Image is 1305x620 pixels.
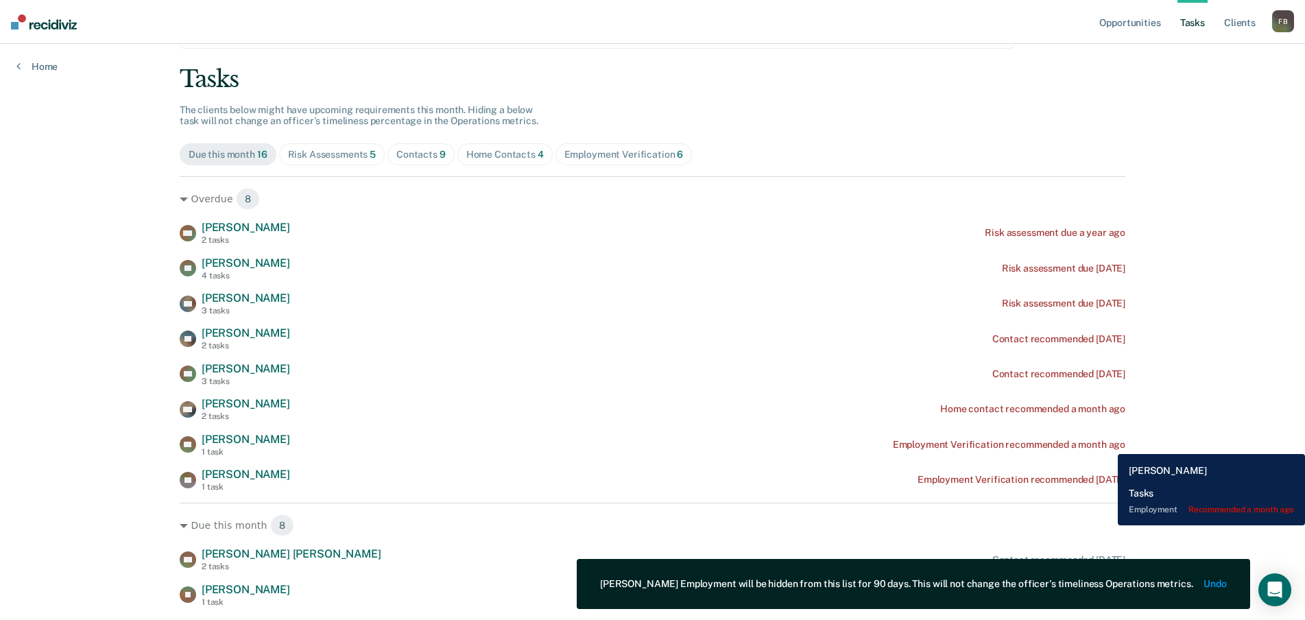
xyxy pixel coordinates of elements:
div: 3 tasks [202,377,290,386]
span: [PERSON_NAME] [202,583,290,596]
div: Employment Verification recommended [DATE] [918,474,1125,486]
div: 2 tasks [202,341,290,350]
span: [PERSON_NAME] [202,326,290,339]
div: 3 tasks [202,306,290,315]
span: 6 [677,149,683,160]
div: [PERSON_NAME] Employment will be hidden from this list for 90 days. This will not change the offi... [600,578,1193,590]
div: Risk assessment due [DATE] [1002,298,1125,309]
span: The clients below might have upcoming requirements this month. Hiding a below task will not chang... [180,104,538,127]
div: 1 task [202,447,290,457]
span: [PERSON_NAME] [202,362,290,375]
div: 1 task [202,482,290,492]
div: Risk Assessments [288,149,376,160]
span: [PERSON_NAME] [202,468,290,481]
button: Undo [1204,578,1227,590]
span: 9 [440,149,446,160]
img: Recidiviz [11,14,77,29]
span: [PERSON_NAME] [202,257,290,270]
div: Overdue 8 [180,188,1125,210]
div: 1 task [202,597,290,607]
div: F B [1272,10,1294,32]
div: Open Intercom Messenger [1258,573,1291,606]
div: 4 tasks [202,271,290,281]
span: [PERSON_NAME] [202,397,290,410]
span: 8 [270,514,294,536]
span: [PERSON_NAME] [202,291,290,305]
div: Contacts [396,149,446,160]
div: Employment Verification recommended a month ago [893,439,1125,451]
div: Due this month 8 [180,514,1125,536]
div: Contact recommended [DATE] [992,333,1125,345]
div: Risk assessment due a year ago [985,227,1125,239]
div: 2 tasks [202,412,290,421]
span: [PERSON_NAME] [202,433,290,446]
a: Home [16,60,58,73]
button: FB [1272,10,1294,32]
div: Employment Verification [564,149,684,160]
div: Home contact recommended a month ago [940,403,1125,415]
div: Home Contacts [466,149,544,160]
div: Due this month [189,149,267,160]
span: 16 [257,149,267,160]
div: Tasks [180,65,1125,93]
div: Contact recommended [DATE] [992,368,1125,380]
span: 4 [538,149,544,160]
div: 2 tasks [202,562,381,571]
span: 5 [370,149,376,160]
div: Risk assessment due [DATE] [1002,263,1125,274]
span: [PERSON_NAME] [202,221,290,234]
div: Contact recommended [DATE] [992,554,1125,566]
span: [PERSON_NAME] [PERSON_NAME] [202,547,381,560]
span: 8 [236,188,260,210]
div: 2 tasks [202,235,290,245]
